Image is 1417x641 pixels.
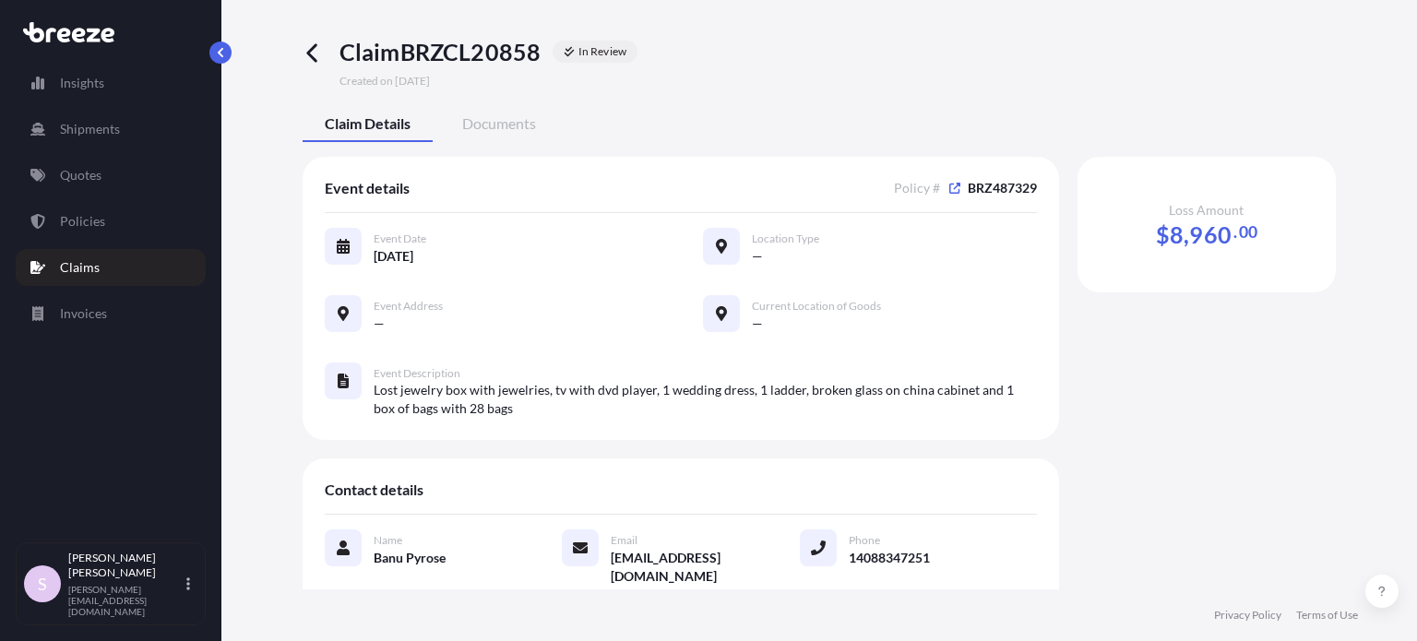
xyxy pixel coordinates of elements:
a: Privacy Policy [1214,608,1281,623]
span: 8 [1170,223,1184,246]
span: , [1184,223,1189,246]
span: . [1233,227,1237,238]
p: Shipments [60,120,120,138]
span: — [752,315,763,333]
span: [EMAIL_ADDRESS][DOMAIN_NAME] [611,549,799,586]
span: — [752,247,763,266]
span: [DATE] [374,247,413,266]
span: BRZ487329 [968,179,1037,197]
span: $ [1156,223,1170,246]
span: Contact details [325,481,423,499]
p: [PERSON_NAME] [PERSON_NAME] [68,551,183,580]
p: Invoices [60,304,107,323]
span: Event Date [374,231,426,246]
span: Created on [339,74,430,89]
span: — [374,315,385,333]
span: Current Location of Goods [752,299,881,314]
span: Claim BRZCL20858 [339,37,542,66]
p: [PERSON_NAME][EMAIL_ADDRESS][DOMAIN_NAME] [68,584,183,617]
span: Event Description [374,366,460,381]
span: Loss Amount [1169,201,1244,220]
span: 960 [1189,223,1232,246]
span: S [38,575,47,593]
a: Quotes [16,157,206,194]
span: Banu Pyrose [374,549,446,567]
span: Event details [325,179,410,197]
span: Claim Details [325,114,411,133]
span: Name [374,533,402,548]
a: Insights [16,65,206,101]
span: Lost jewelry box with jewelries, tv with dvd player, 1 wedding dress, 1 ladder, broken glass on c... [374,381,1037,418]
span: Location Type [752,231,819,246]
a: Claims [16,249,206,286]
span: Documents [462,114,536,133]
p: In Review [578,44,627,59]
a: Policies [16,203,206,240]
p: Quotes [60,166,101,184]
span: Email [611,533,637,548]
p: Claims [60,258,100,277]
a: Terms of Use [1296,608,1358,623]
span: Event Address [374,299,443,314]
p: Insights [60,74,104,92]
span: Policy # [894,179,940,197]
a: Shipments [16,111,206,148]
p: Policies [60,212,105,231]
span: 14088347251 [849,549,930,567]
span: 00 [1239,227,1257,238]
a: Invoices [16,295,206,332]
span: Phone [849,533,880,548]
span: [DATE] [395,74,430,89]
